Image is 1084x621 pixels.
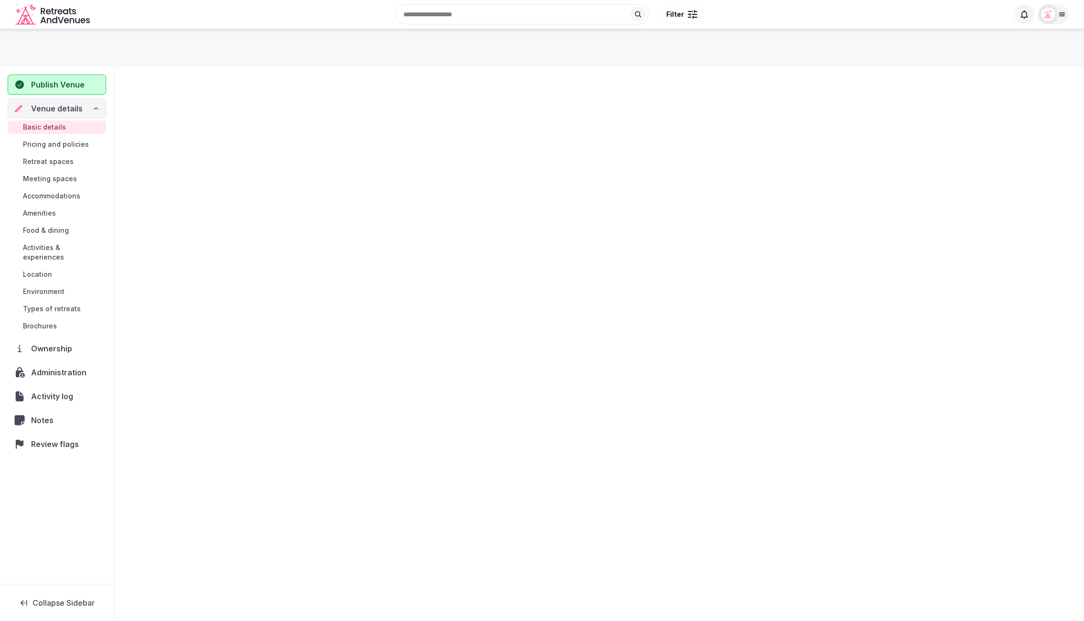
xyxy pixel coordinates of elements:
a: Ownership [8,338,106,359]
span: Types of retreats [23,304,81,314]
span: Publish Venue [31,79,85,90]
a: Brochures [8,319,106,333]
span: Ownership [31,343,76,354]
a: Meeting spaces [8,172,106,185]
button: Publish Venue [8,75,106,95]
span: Collapse Sidebar [33,598,95,608]
span: Meeting spaces [23,174,77,184]
button: Filter [660,5,704,23]
a: Retreat spaces [8,155,106,168]
span: Food & dining [23,226,69,235]
a: Administration [8,362,106,382]
a: Location [8,268,106,281]
a: Activities & experiences [8,241,106,264]
a: Amenities [8,207,106,220]
button: Collapse Sidebar [8,592,106,613]
span: Filter [666,10,684,19]
a: Notes [8,410,106,430]
a: Pricing and policies [8,138,106,151]
span: Location [23,270,52,279]
span: Review flags [31,438,83,450]
span: Retreat spaces [23,157,74,166]
span: Basic details [23,122,66,132]
a: Review flags [8,434,106,454]
span: Accommodations [23,191,80,201]
span: Activity log [31,391,77,402]
span: Notes [31,414,57,426]
span: Pricing and policies [23,140,89,149]
span: Venue details [31,103,83,114]
span: Activities & experiences [23,243,102,262]
span: Administration [31,367,90,378]
a: Environment [8,285,106,298]
a: Types of retreats [8,302,106,316]
a: Accommodations [8,189,106,203]
span: Environment [23,287,65,296]
a: Food & dining [8,224,106,237]
svg: Retreats and Venues company logo [15,4,92,25]
a: Basic details [8,120,106,134]
span: Brochures [23,321,57,331]
a: Activity log [8,386,106,406]
span: Amenities [23,208,56,218]
img: miaceralde [1041,8,1055,21]
a: Visit the homepage [15,4,92,25]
